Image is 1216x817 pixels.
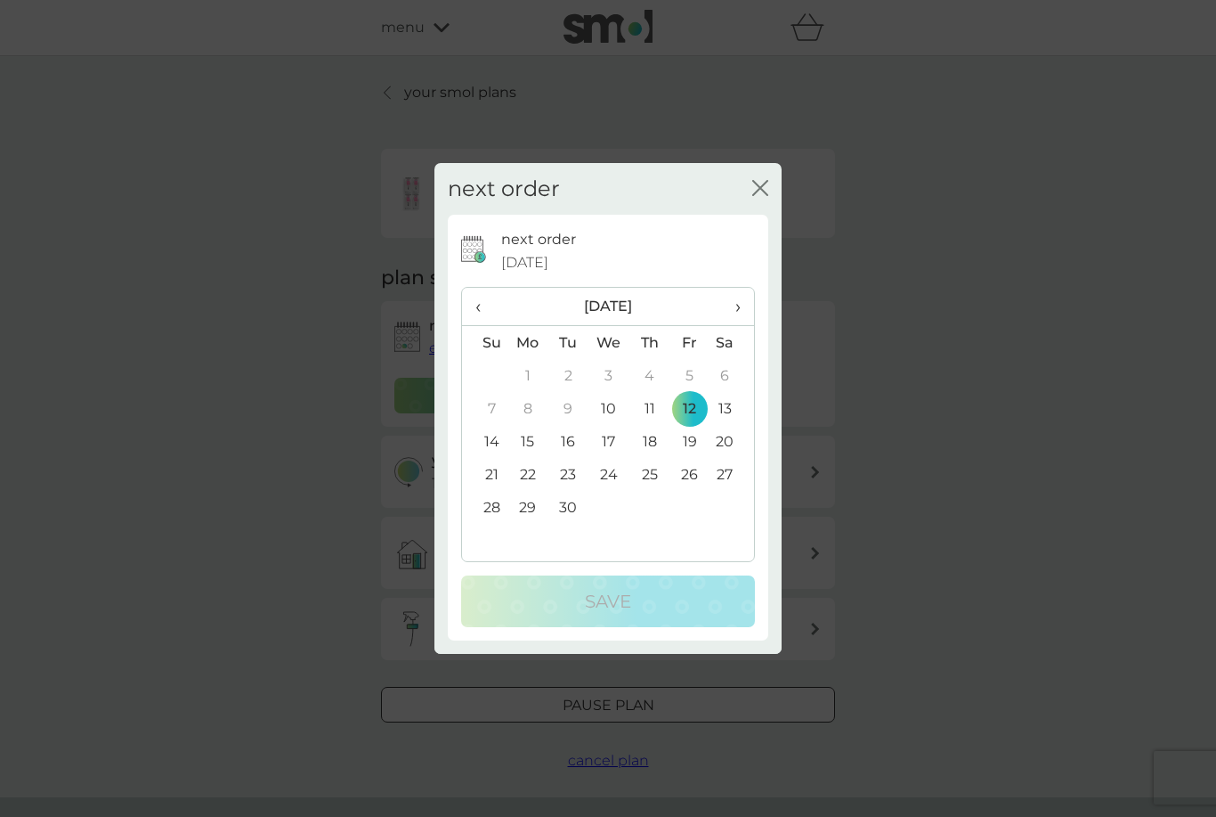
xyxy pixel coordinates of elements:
[462,491,507,524] td: 28
[629,392,669,425] td: 11
[709,425,754,458] td: 20
[669,458,709,491] td: 26
[709,458,754,491] td: 27
[462,392,507,425] td: 7
[507,425,548,458] td: 15
[548,491,588,524] td: 30
[723,288,741,325] span: ›
[507,392,548,425] td: 8
[588,392,629,425] td: 10
[752,180,768,199] button: close
[507,326,548,360] th: Mo
[461,576,755,627] button: Save
[669,425,709,458] td: 19
[507,491,548,524] td: 29
[548,392,588,425] td: 9
[548,359,588,392] td: 2
[548,326,588,360] th: Tu
[629,425,669,458] td: 18
[462,458,507,491] td: 21
[501,251,548,274] span: [DATE]
[507,458,548,491] td: 22
[448,176,560,202] h2: next order
[588,458,629,491] td: 24
[548,425,588,458] td: 16
[709,392,754,425] td: 13
[629,359,669,392] td: 4
[709,359,754,392] td: 6
[629,458,669,491] td: 25
[669,392,709,425] td: 12
[462,425,507,458] td: 14
[548,458,588,491] td: 23
[709,326,754,360] th: Sa
[475,288,494,325] span: ‹
[588,326,629,360] th: We
[588,359,629,392] td: 3
[507,359,548,392] td: 1
[462,326,507,360] th: Su
[588,425,629,458] td: 17
[629,326,669,360] th: Th
[669,326,709,360] th: Fr
[501,228,576,251] p: next order
[507,288,709,326] th: [DATE]
[669,359,709,392] td: 5
[585,587,631,616] p: Save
